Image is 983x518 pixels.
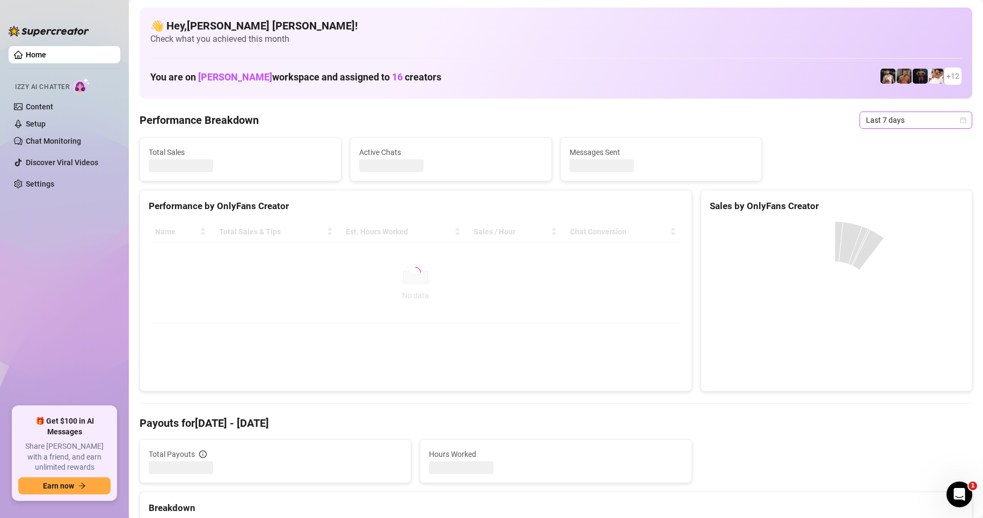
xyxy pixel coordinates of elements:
[149,146,332,158] span: Total Sales
[150,18,962,33] h4: 👋 Hey, [PERSON_NAME] [PERSON_NAME] !
[392,71,403,83] span: 16
[26,137,81,145] a: Chat Monitoring
[18,416,111,437] span: 🎁 Get $100 in AI Messages
[946,482,972,507] iframe: Intercom live chat
[149,501,963,515] div: Breakdown
[26,50,46,59] a: Home
[880,69,895,84] img: Chris
[149,199,683,213] div: Performance by OnlyFans Creator
[897,69,912,84] img: BigLiamxxx
[140,113,259,128] h4: Performance Breakdown
[26,180,54,188] a: Settings
[866,112,966,128] span: Last 7 days
[570,146,753,158] span: Messages Sent
[913,69,928,84] img: Muscled
[929,69,944,84] img: Jake
[946,70,959,82] span: + 12
[78,482,86,490] span: arrow-right
[26,102,53,111] a: Content
[140,416,972,431] h4: Payouts for [DATE] - [DATE]
[199,450,207,458] span: info-circle
[26,120,46,128] a: Setup
[15,82,69,92] span: Izzy AI Chatter
[198,71,272,83] span: [PERSON_NAME]
[710,199,963,213] div: Sales by OnlyFans Creator
[359,146,543,158] span: Active Chats
[150,33,962,45] span: Check what you achieved this month
[960,117,966,123] span: calendar
[74,78,90,93] img: AI Chatter
[969,482,977,490] span: 1
[410,267,421,278] span: loading
[18,441,111,473] span: Share [PERSON_NAME] with a friend, and earn unlimited rewards
[26,158,98,167] a: Discover Viral Videos
[43,482,74,490] span: Earn now
[9,26,89,36] img: logo-BBDzfeDw.svg
[18,477,111,494] button: Earn nowarrow-right
[429,448,682,460] span: Hours Worked
[150,71,441,83] h1: You are on workspace and assigned to creators
[149,448,195,460] span: Total Payouts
